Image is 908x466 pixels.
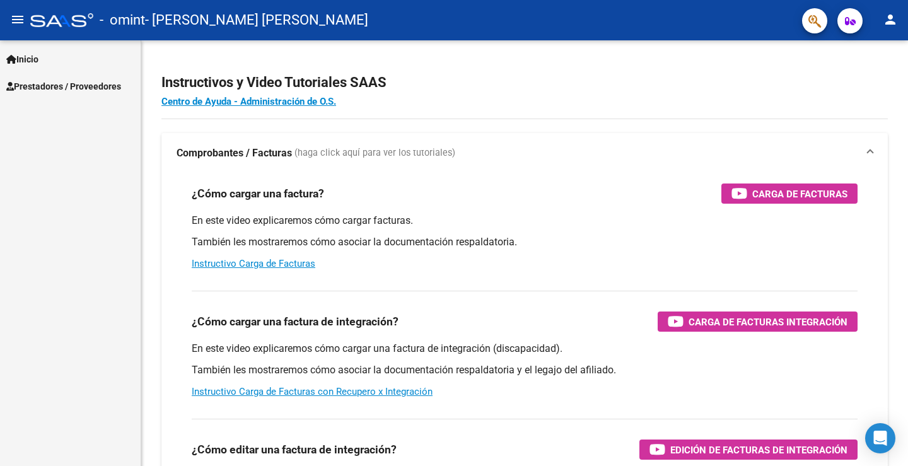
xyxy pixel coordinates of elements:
strong: Comprobantes / Facturas [177,146,292,160]
span: - [PERSON_NAME] [PERSON_NAME] [145,6,368,34]
p: También les mostraremos cómo asociar la documentación respaldatoria y el legajo del afiliado. [192,363,858,377]
p: En este video explicaremos cómo cargar facturas. [192,214,858,228]
button: Carga de Facturas [721,183,858,204]
span: Carga de Facturas [752,186,847,202]
a: Instructivo Carga de Facturas con Recupero x Integración [192,386,433,397]
h3: ¿Cómo cargar una factura? [192,185,324,202]
mat-icon: menu [10,12,25,27]
span: Inicio [6,52,38,66]
h2: Instructivos y Video Tutoriales SAAS [161,71,888,95]
button: Edición de Facturas de integración [639,440,858,460]
button: Carga de Facturas Integración [658,312,858,332]
span: Edición de Facturas de integración [670,442,847,458]
span: Carga de Facturas Integración [689,314,847,330]
h3: ¿Cómo editar una factura de integración? [192,441,397,458]
div: Open Intercom Messenger [865,423,895,453]
p: También les mostraremos cómo asociar la documentación respaldatoria. [192,235,858,249]
mat-icon: person [883,12,898,27]
h3: ¿Cómo cargar una factura de integración? [192,313,399,330]
a: Instructivo Carga de Facturas [192,258,315,269]
span: - omint [100,6,145,34]
mat-expansion-panel-header: Comprobantes / Facturas (haga click aquí para ver los tutoriales) [161,133,888,173]
span: Prestadores / Proveedores [6,79,121,93]
p: En este video explicaremos cómo cargar una factura de integración (discapacidad). [192,342,858,356]
span: (haga click aquí para ver los tutoriales) [294,146,455,160]
a: Centro de Ayuda - Administración de O.S. [161,96,336,107]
